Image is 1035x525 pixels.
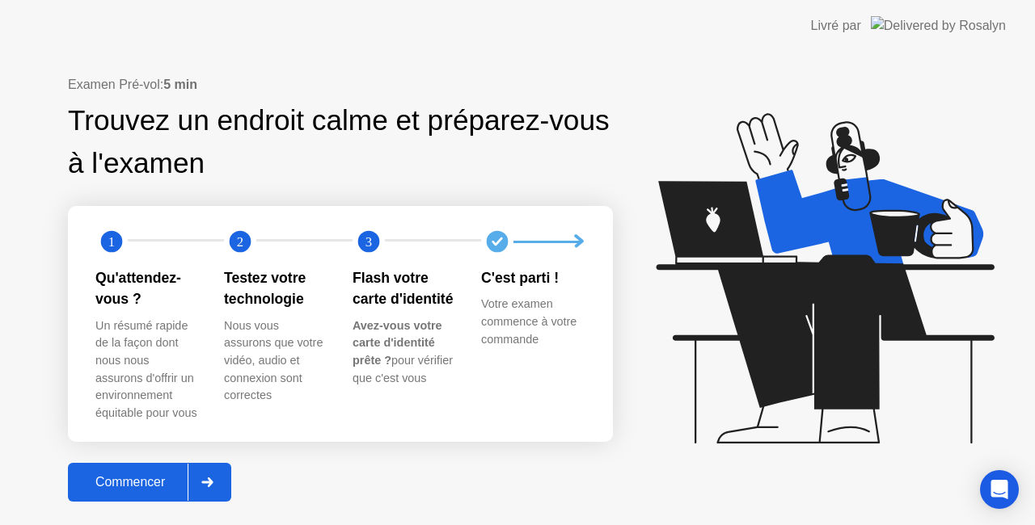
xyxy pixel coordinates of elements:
div: Testez votre technologie [224,267,327,310]
b: Avez-vous votre carte d'identité prête ? [353,319,442,367]
div: Qu'attendez-vous ? [95,267,198,310]
div: Trouvez un endroit calme et préparez-vous à l'examen [68,99,613,185]
button: Commencer [68,463,231,502]
div: Livré par [811,16,861,36]
b: 5 min [163,78,197,91]
div: pour vérifier que c'est vous [353,317,455,387]
div: Commencer [73,475,188,489]
div: C'est parti ! [481,267,584,288]
div: Flash votre carte d'identité [353,267,455,310]
div: Open Intercom Messenger [980,470,1019,509]
text: 1 [108,234,115,250]
div: Un résumé rapide de la façon dont nous nous assurons d'offrir un environnement équitable pour vous [95,317,198,422]
img: Delivered by Rosalyn [871,16,1006,35]
text: 3 [365,234,372,250]
div: Nous vous assurons que votre vidéo, audio et connexion sont correctes [224,317,327,405]
div: Votre examen commence à votre commande [481,296,584,348]
div: Examen Pré-vol: [68,75,613,94]
text: 2 [237,234,243,250]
